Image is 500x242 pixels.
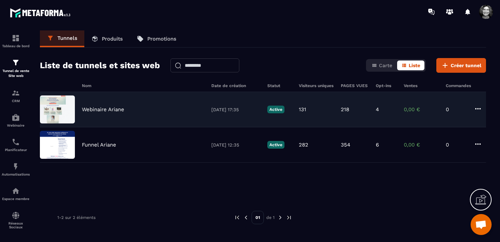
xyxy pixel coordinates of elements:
p: [DATE] 17:35 [211,107,260,112]
p: 354 [341,142,350,148]
h6: Opt-ins [376,83,397,88]
img: automations [12,187,20,195]
a: formationformationTableau de bord [2,29,30,53]
p: de 1 [266,215,275,220]
p: 0 [446,142,467,148]
p: Active [267,106,284,113]
p: 6 [376,142,379,148]
img: automations [12,162,20,171]
p: 218 [341,106,349,113]
img: next [277,214,283,221]
img: formation [12,89,20,97]
img: image [40,131,75,159]
a: automationsautomationsEspace membre [2,181,30,206]
img: social-network [12,211,20,220]
p: 0,00 € [404,106,439,113]
a: Tunnels [40,30,84,47]
div: Ouvrir le chat [471,214,492,235]
p: CRM [2,99,30,103]
span: Créer tunnel [451,62,481,69]
h2: Liste de tunnels et sites web [40,58,160,72]
button: Carte [367,60,396,70]
p: 282 [299,142,308,148]
p: Automatisations [2,172,30,176]
a: formationformationCRM [2,84,30,108]
img: next [286,214,292,221]
h6: Nom [82,83,204,88]
img: image [40,95,75,123]
p: Planificateur [2,148,30,152]
p: 0 [446,106,467,113]
p: 131 [299,106,306,113]
p: Active [267,141,284,149]
button: Créer tunnel [436,58,486,73]
img: scheduler [12,138,20,146]
p: [DATE] 12:35 [211,142,260,148]
p: Produits [102,36,123,42]
p: 0,00 € [404,142,439,148]
a: formationformationTunnel de vente Site web [2,53,30,84]
img: formation [12,58,20,67]
h6: Ventes [404,83,439,88]
p: Tunnel de vente Site web [2,69,30,78]
p: Webinaire [2,123,30,127]
a: Produits [84,30,130,47]
p: Espace membre [2,197,30,201]
p: 4 [376,106,379,113]
p: 01 [252,211,264,224]
img: prev [234,214,240,221]
a: automationsautomationsWebinaire [2,108,30,133]
p: Webinaire Ariane [82,106,124,113]
p: Funnel Ariane [82,142,116,148]
p: Tableau de bord [2,44,30,48]
img: formation [12,34,20,42]
h6: Statut [267,83,292,88]
h6: PAGES VUES [341,83,369,88]
h6: Commandes [446,83,471,88]
a: social-networksocial-networkRéseaux Sociaux [2,206,30,234]
span: Liste [409,63,420,68]
img: automations [12,113,20,122]
h6: Date de création [211,83,260,88]
img: prev [243,214,249,221]
a: automationsautomationsAutomatisations [2,157,30,181]
p: Réseaux Sociaux [2,221,30,229]
a: schedulerschedulerPlanificateur [2,133,30,157]
button: Liste [397,60,424,70]
p: Promotions [147,36,176,42]
img: logo [10,6,73,19]
p: Tunnels [57,35,77,41]
h6: Visiteurs uniques [299,83,334,88]
p: 1-2 sur 2 éléments [57,215,96,220]
a: Promotions [130,30,183,47]
span: Carte [379,63,392,68]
